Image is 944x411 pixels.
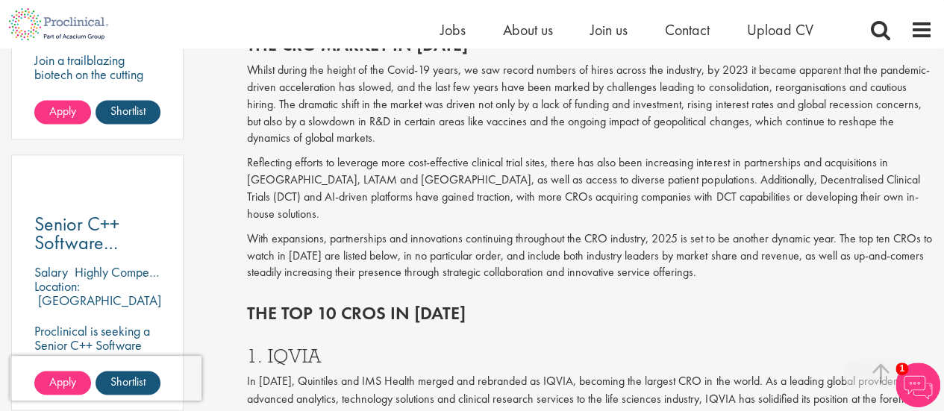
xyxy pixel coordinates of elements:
[10,356,201,401] iframe: reCAPTCHA
[247,304,933,323] h2: The top 10 CROs in [DATE]
[247,35,933,54] h2: The CRO market in [DATE]
[247,230,933,282] p: With expansions, partnerships and innovations continuing throughout the CRO industry, 2025 is set...
[34,53,160,110] p: Join a trailblazing biotech on the cutting edge of science and technology.
[34,324,160,409] p: Proclinical is seeking a Senior C++ Software Engineer to permanently join their dynamic team in [...
[34,292,165,323] p: [GEOGRAPHIC_DATA], [GEOGRAPHIC_DATA]
[590,20,628,40] a: Join us
[34,277,80,295] span: Location:
[503,20,553,40] a: About us
[75,263,174,280] p: Highly Competitive
[895,363,908,375] span: 1
[440,20,466,40] a: Jobs
[247,154,933,222] p: Reflecting efforts to leverage more cost-effective clinical trial sites, there has also been incr...
[34,211,119,274] span: Senior C++ Software Engineer
[247,62,933,147] p: Whilst during the height of the Covid-19 years, we saw record numbers of hires across the industr...
[96,100,160,124] a: Shortlist
[247,346,933,365] h3: 1. IQVIA
[895,363,940,407] img: Chatbot
[665,20,710,40] a: Contact
[49,103,76,119] span: Apply
[747,20,813,40] a: Upload CV
[34,100,91,124] a: Apply
[34,263,68,280] span: Salary
[34,215,160,252] a: Senior C++ Software Engineer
